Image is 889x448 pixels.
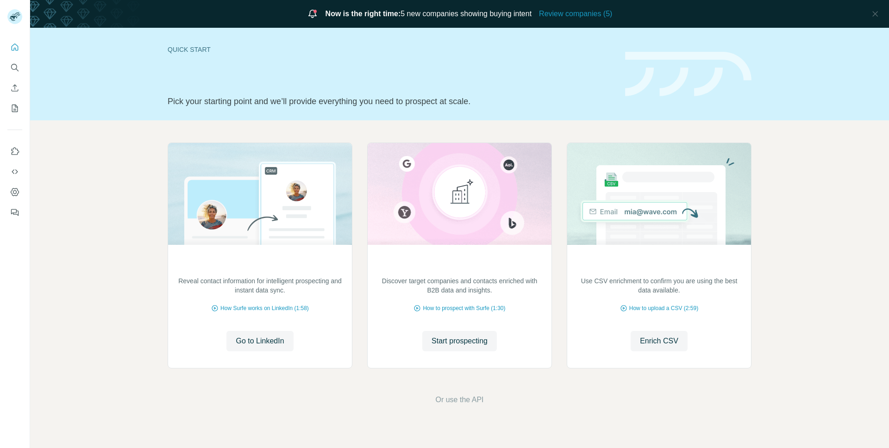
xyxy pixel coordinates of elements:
[367,143,552,245] img: Identify target accounts
[168,45,614,54] div: Quick start
[407,258,512,271] h2: Identify target accounts
[625,52,751,97] img: banner
[326,10,401,18] span: Now is the right time:
[7,204,22,221] button: Feedback
[7,163,22,180] button: Use Surfe API
[576,276,742,295] p: Use CSV enrichment to confirm you are using the best data available.
[539,8,612,19] button: Review companies (5)
[432,336,488,347] span: Start prospecting
[631,331,688,351] button: Enrich CSV
[422,331,497,351] button: Start prospecting
[605,258,713,271] h2: Enrich your contact lists
[177,276,343,295] p: Reveal contact information for intelligent prospecting and instant data sync.
[213,258,307,271] h2: Prospect on LinkedIn
[7,100,22,117] button: My lists
[435,394,483,405] button: Or use the API
[629,304,698,312] span: How to upload a CSV (2:59)
[423,304,505,312] span: How to prospect with Surfe (1:30)
[168,143,352,245] img: Prospect on LinkedIn
[567,143,751,245] img: Enrich your contact lists
[236,336,284,347] span: Go to LinkedIn
[326,8,532,19] span: 5 new companies showing buying intent
[7,59,22,76] button: Search
[220,304,309,312] span: How Surfe works on LinkedIn (1:58)
[7,39,22,56] button: Quick start
[226,331,293,351] button: Go to LinkedIn
[168,95,614,108] p: Pick your starting point and we’ll provide everything you need to prospect at scale.
[377,276,542,295] p: Discover target companies and contacts enriched with B2B data and insights.
[168,71,614,89] h1: Let’s prospect together
[7,184,22,200] button: Dashboard
[640,336,678,347] span: Enrich CSV
[7,80,22,96] button: Enrich CSV
[7,143,22,160] button: Use Surfe on LinkedIn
